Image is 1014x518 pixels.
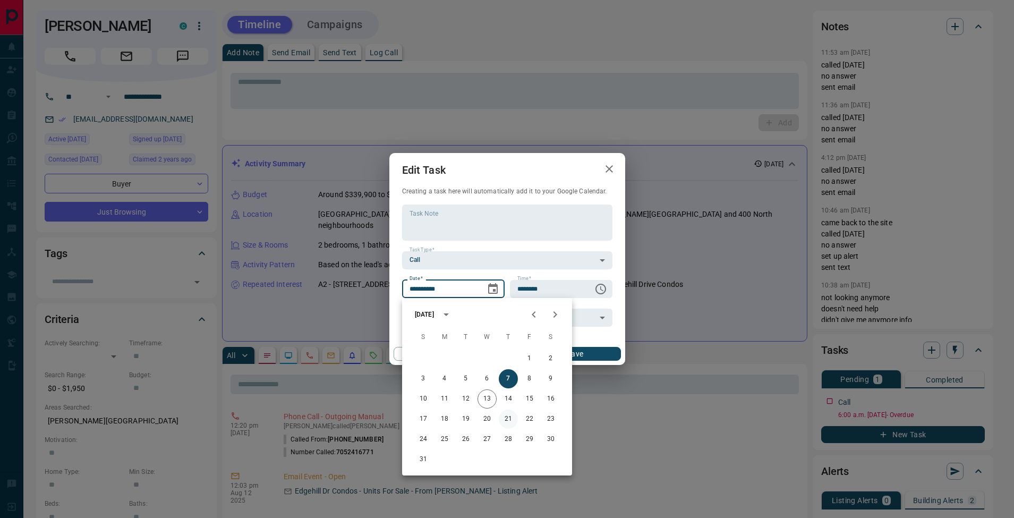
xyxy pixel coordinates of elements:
[478,389,497,409] button: 13
[499,327,518,348] span: Thursday
[478,410,497,429] button: 20
[456,410,475,429] button: 19
[520,369,539,388] button: 8
[402,251,612,269] div: Call
[456,369,475,388] button: 5
[456,389,475,409] button: 12
[499,430,518,449] button: 28
[410,275,423,282] label: Date
[482,278,504,300] button: Choose date, selected date is Aug 7, 2025
[402,187,612,196] p: Creating a task here will automatically add it to your Google Calendar.
[499,389,518,409] button: 14
[541,410,560,429] button: 23
[517,275,531,282] label: Time
[520,430,539,449] button: 29
[499,369,518,388] button: 7
[410,247,434,253] label: Task Type
[456,327,475,348] span: Tuesday
[414,450,433,469] button: 31
[415,310,434,319] div: [DATE]
[414,410,433,429] button: 17
[541,327,560,348] span: Saturday
[541,389,560,409] button: 16
[389,153,458,187] h2: Edit Task
[414,389,433,409] button: 10
[478,327,497,348] span: Wednesday
[435,430,454,449] button: 25
[414,369,433,388] button: 3
[414,430,433,449] button: 24
[435,389,454,409] button: 11
[590,278,611,300] button: Choose time, selected time is 6:00 AM
[414,327,433,348] span: Sunday
[435,327,454,348] span: Monday
[520,349,539,368] button: 1
[520,410,539,429] button: 22
[541,430,560,449] button: 30
[523,304,544,325] button: Previous month
[478,430,497,449] button: 27
[541,349,560,368] button: 2
[520,327,539,348] span: Friday
[437,305,455,324] button: calendar view is open, switch to year view
[394,347,484,361] button: Cancel
[520,389,539,409] button: 15
[499,410,518,429] button: 21
[435,369,454,388] button: 4
[544,304,566,325] button: Next month
[541,369,560,388] button: 9
[530,347,620,361] button: Save
[456,430,475,449] button: 26
[478,369,497,388] button: 6
[435,410,454,429] button: 18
